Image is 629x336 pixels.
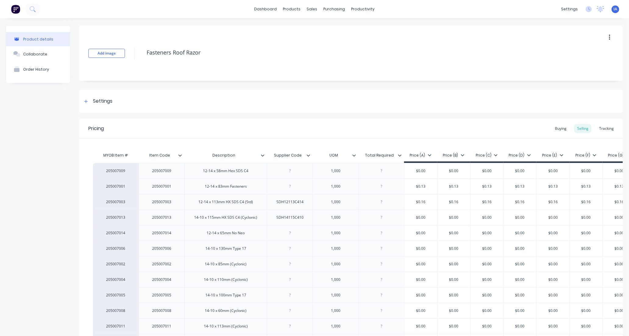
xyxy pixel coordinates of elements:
[504,194,537,210] div: $0.16
[471,288,503,303] div: $0.00
[88,125,104,132] div: Pricing
[537,241,570,256] div: $0.00
[476,153,498,158] div: Price (C)
[93,149,139,161] div: MYOB Item #
[504,319,537,334] div: $0.00
[504,272,537,287] div: $0.00
[504,241,537,256] div: $0.00
[147,214,177,221] div: 205007013
[201,245,251,253] div: 14-10 x 130mm Type 17
[99,199,133,205] div: 205007003
[552,124,570,133] div: Buying
[537,194,570,210] div: $0.16
[99,230,133,236] div: 205007014
[200,307,252,315] div: 14-10 x 60mm (Cyclonic)
[184,148,263,163] div: Description
[570,179,603,194] div: $0.13
[321,260,351,268] div: 1,000
[404,256,437,272] div: $0.00
[438,272,471,287] div: $0.00
[144,45,564,60] textarea: Fasteners Roof Razor
[99,215,133,220] div: 205007013
[321,322,351,330] div: 1,000
[537,163,570,179] div: $0.00
[471,163,503,179] div: $0.00
[570,256,603,272] div: $0.00
[471,179,503,194] div: $0.13
[99,261,133,267] div: 205007002
[251,5,280,14] a: dashboard
[404,272,437,287] div: $0.00
[267,148,309,163] div: Supplier Code
[358,149,404,161] div: Total Required
[471,241,503,256] div: $0.00
[537,272,570,287] div: $0.00
[199,322,253,330] div: 14-10 x 113mm (Cyclonic)
[99,168,133,174] div: 205007009
[11,5,20,14] img: Factory
[88,49,125,58] button: Add image
[504,256,537,272] div: $0.00
[570,194,603,210] div: $0.16
[321,5,348,14] div: purchasing
[570,303,603,318] div: $0.00
[272,198,308,206] div: SDH12113C414
[321,198,351,206] div: 1,000
[504,303,537,318] div: $0.00
[321,291,351,299] div: 1,000
[443,153,464,158] div: Price (B)
[438,163,471,179] div: $0.00
[139,148,181,163] div: Item Code
[304,5,321,14] div: sales
[570,210,603,225] div: $0.00
[200,260,252,268] div: 14-10 x 85mm (Cyclonic)
[537,288,570,303] div: $0.00
[537,179,570,194] div: $0.13
[198,167,254,175] div: 12-14 x 58mm Hex SDS C4
[558,5,581,14] div: settings
[23,37,53,41] div: Product details
[267,149,313,161] div: Supplier Code
[438,225,471,241] div: $0.00
[23,52,47,56] div: Collaborate
[201,291,251,299] div: 14-10 x 100mm Type 17
[614,6,617,12] span: IA
[504,163,537,179] div: $0.00
[438,194,471,210] div: $0.16
[471,319,503,334] div: $0.00
[504,225,537,241] div: $0.00
[404,303,437,318] div: $0.00
[404,319,437,334] div: $0.00
[6,46,70,62] button: Collaborate
[570,241,603,256] div: $0.00
[99,292,133,298] div: 205007005
[321,276,351,284] div: 1,000
[570,272,603,287] div: $0.00
[404,225,437,241] div: $0.00
[537,210,570,225] div: $0.00
[570,163,603,179] div: $0.00
[438,210,471,225] div: $0.00
[184,149,267,161] div: Description
[570,319,603,334] div: $0.00
[321,214,351,221] div: 1,000
[99,308,133,313] div: 205007008
[504,179,537,194] div: $0.13
[147,291,177,299] div: 205007005
[147,245,177,253] div: 205007006
[321,307,351,315] div: 1,000
[404,163,437,179] div: $0.00
[438,241,471,256] div: $0.00
[596,124,617,133] div: Tracking
[570,225,603,241] div: $0.00
[147,182,177,190] div: 205007001
[147,167,177,175] div: 205007009
[93,97,112,105] div: Settings
[404,288,437,303] div: $0.00
[6,62,70,77] button: Order History
[509,153,531,158] div: Price (D)
[99,324,133,329] div: 205007011
[358,148,400,163] div: Total Required
[471,194,503,210] div: $0.16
